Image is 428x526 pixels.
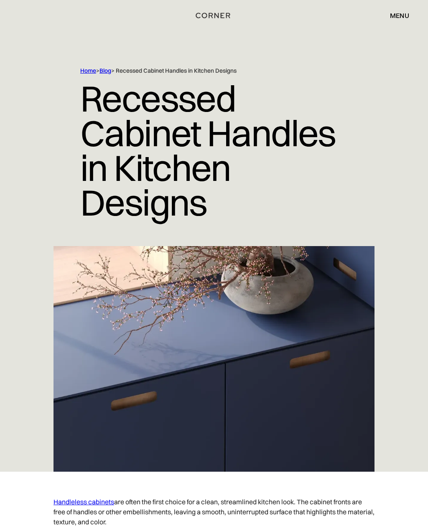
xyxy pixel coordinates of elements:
[390,12,409,19] div: menu
[382,8,409,23] div: menu
[80,67,96,74] a: Home
[175,10,254,21] a: home
[99,67,111,74] a: Blog
[80,75,348,226] h1: Recessed Cabinet Handles in Kitchen Designs
[80,67,348,75] div: > > Recessed Cabinet Handles in Kitchen Designs
[53,498,114,506] a: Handleless cabinets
